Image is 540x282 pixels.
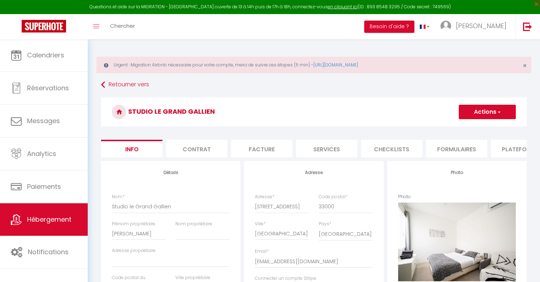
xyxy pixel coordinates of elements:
[255,194,274,200] label: Adresse
[27,116,60,125] span: Messages
[28,247,69,256] span: Notifications
[361,140,422,157] li: Checklists
[112,194,125,200] label: Nom
[296,140,357,157] li: Services
[27,215,71,224] span: Hébergement
[101,78,527,91] a: Retourner vers
[175,221,212,227] label: Nom propriétaire
[27,149,56,158] span: Analytics
[6,3,27,25] button: Open LiveChat chat widget
[231,140,292,157] li: Facture
[105,14,140,39] a: Chercher
[175,274,210,281] label: Ville propriétaire
[110,22,135,30] span: Chercher
[112,247,156,254] label: Adresse propriétaire
[426,140,487,157] li: Formulaires
[319,221,331,227] label: Pays
[255,221,266,227] label: Ville
[398,170,516,175] h4: Photo
[112,221,155,227] label: Prénom propriétaire
[523,22,532,31] img: logout
[166,140,227,157] li: Contrat
[96,57,531,73] div: Urgent : Migration Airbnb nécessaire pour votre compte, merci de suivre ces étapes (5 min) -
[27,51,64,60] span: Calendriers
[255,275,316,282] label: Connecter un compte Stripe
[27,83,69,92] span: Réservations
[440,237,474,247] button: Supprimer
[255,170,373,175] h4: Adresse
[27,182,61,191] span: Paiements
[440,21,451,31] img: ...
[456,21,506,30] span: [PERSON_NAME]
[435,14,515,39] a: ... [PERSON_NAME]
[101,140,162,157] li: Info
[523,62,527,69] button: Close
[328,4,358,10] a: en cliquant ici
[313,62,358,68] a: [URL][DOMAIN_NAME]
[255,248,269,255] label: Email
[101,97,527,126] h3: Studio le Grand Gallien
[523,61,527,70] span: ×
[459,105,516,119] button: Actions
[319,194,348,200] label: Code postal
[364,21,414,33] button: Besoin d'aide ?
[112,170,230,175] h4: Détails
[22,20,66,32] img: Super Booking
[398,194,411,200] label: Photo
